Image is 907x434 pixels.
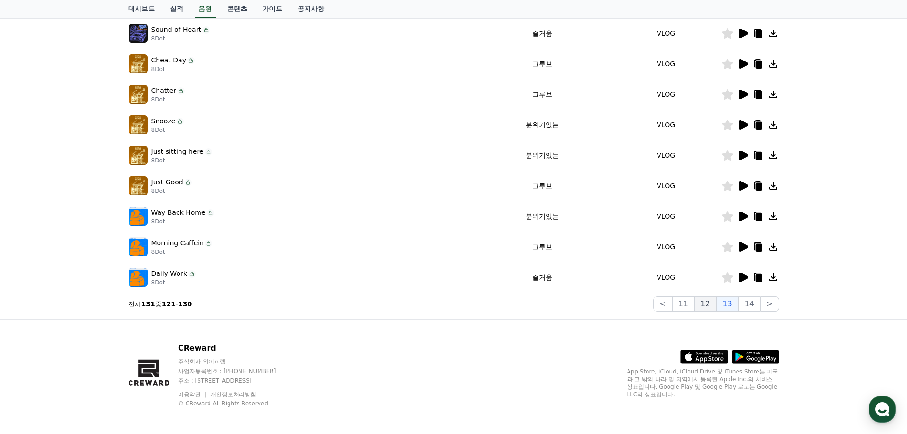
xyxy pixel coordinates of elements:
img: music [129,24,148,43]
button: 12 [694,296,716,312]
a: 홈 [3,302,63,326]
p: 주식회사 와이피랩 [178,358,294,365]
a: 대화 [63,302,123,326]
td: 분위기있는 [474,110,610,140]
td: VLOG [611,49,721,79]
td: 즐거움 [474,262,610,293]
button: 11 [672,296,694,312]
td: 즐거움 [474,18,610,49]
p: App Store, iCloud, iCloud Drive 및 iTunes Store는 미국과 그 밖의 나라 및 지역에서 등록된 Apple Inc.의 서비스 상표입니다. Goo... [627,368,779,398]
p: Just Good [151,177,183,187]
p: Just sitting here [151,147,204,157]
td: VLOG [611,171,721,201]
td: 분위기있는 [474,140,610,171]
strong: 130 [178,300,192,308]
p: 사업자등록번호 : [PHONE_NUMBER] [178,367,294,375]
td: VLOG [611,201,721,232]
td: VLOG [611,232,721,262]
img: music [129,115,148,134]
p: 8Dot [151,157,212,164]
p: Snooze [151,116,176,126]
p: 주소 : [STREET_ADDRESS] [178,377,294,384]
p: Sound of Heart [151,25,201,35]
p: 8Dot [151,218,214,225]
img: music [129,54,148,73]
a: 설정 [123,302,183,326]
span: 설정 [147,316,159,324]
p: Morning Caffein [151,238,204,248]
strong: 131 [141,300,155,308]
a: 이용약관 [178,391,208,398]
td: 그루브 [474,171,610,201]
button: > [760,296,779,312]
p: 8Dot [151,96,185,103]
p: CReward [178,343,294,354]
td: VLOG [611,18,721,49]
p: Daily Work [151,269,187,279]
td: 그루브 [474,232,610,262]
td: 그루브 [474,49,610,79]
img: music [129,268,148,287]
img: music [129,176,148,195]
p: 8Dot [151,279,196,286]
p: 전체 중 - [128,299,192,309]
img: music [129,85,148,104]
a: 개인정보처리방침 [210,391,256,398]
td: 그루브 [474,79,610,110]
span: 홈 [30,316,36,324]
button: < [653,296,672,312]
img: music [129,237,148,256]
p: Way Back Home [151,208,206,218]
p: 8Dot [151,65,195,73]
strong: 121 [162,300,176,308]
td: VLOG [611,262,721,293]
span: 대화 [87,317,99,324]
p: Chatter [151,86,177,96]
p: © CReward All Rights Reserved. [178,400,294,407]
img: music [129,207,148,226]
td: 분위기있는 [474,201,610,232]
p: 8Dot [151,187,192,195]
td: VLOG [611,79,721,110]
td: VLOG [611,140,721,171]
p: Cheat Day [151,55,186,65]
p: 8Dot [151,248,213,256]
p: 8Dot [151,126,184,134]
img: music [129,146,148,165]
p: 8Dot [151,35,210,42]
button: 13 [716,296,738,312]
button: 14 [738,296,760,312]
td: VLOG [611,110,721,140]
